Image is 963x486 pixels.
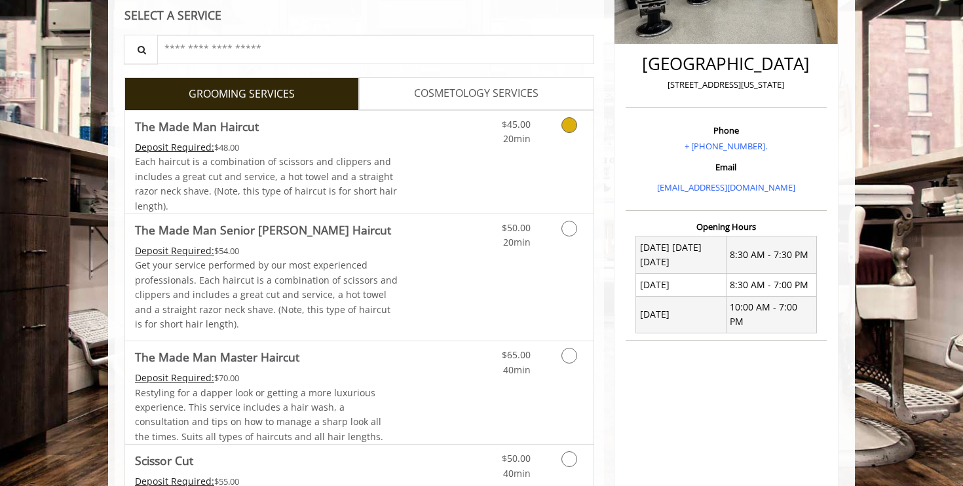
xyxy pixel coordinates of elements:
[135,155,397,212] span: Each haircut is a combination of scissors and clippers and includes a great cut and service, a ho...
[726,236,816,274] td: 8:30 AM - 7:30 PM
[135,221,391,239] b: The Made Man Senior [PERSON_NAME] Haircut
[726,274,816,296] td: 8:30 AM - 7:00 PM
[626,222,827,231] h3: Opening Hours
[636,296,727,333] td: [DATE]
[503,364,531,376] span: 40min
[503,467,531,479] span: 40min
[629,54,823,73] h2: [GEOGRAPHIC_DATA]
[135,258,398,331] p: Get your service performed by our most experienced professionals. Each haircut is a combination o...
[135,348,299,366] b: The Made Man Master Haircut
[503,132,531,145] span: 20min
[135,371,214,384] span: This service needs some Advance to be paid before we block your appointment
[414,85,538,102] span: COSMETOLOGY SERVICES
[657,181,795,193] a: [EMAIL_ADDRESS][DOMAIN_NAME]
[502,348,531,361] span: $65.00
[135,140,398,155] div: $48.00
[135,244,214,257] span: This service needs some Advance to be paid before we block your appointment
[502,118,531,130] span: $45.00
[726,296,816,333] td: 10:00 AM - 7:00 PM
[503,236,531,248] span: 20min
[502,452,531,464] span: $50.00
[502,221,531,234] span: $50.00
[135,371,398,385] div: $70.00
[685,140,767,152] a: + [PHONE_NUMBER].
[124,35,158,64] button: Service Search
[124,9,594,22] div: SELECT A SERVICE
[629,126,823,135] h3: Phone
[629,78,823,92] p: [STREET_ADDRESS][US_STATE]
[135,451,193,470] b: Scissor Cut
[636,274,727,296] td: [DATE]
[135,244,398,258] div: $54.00
[135,141,214,153] span: This service needs some Advance to be paid before we block your appointment
[189,86,295,103] span: GROOMING SERVICES
[629,162,823,172] h3: Email
[636,236,727,274] td: [DATE] [DATE] [DATE]
[135,117,259,136] b: The Made Man Haircut
[135,386,383,443] span: Restyling for a dapper look or getting a more luxurious experience. This service includes a hair ...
